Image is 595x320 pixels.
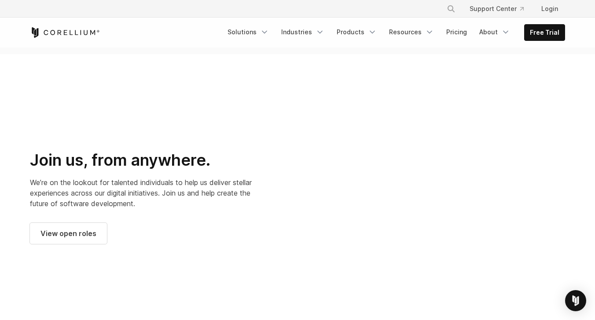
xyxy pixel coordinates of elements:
[534,1,565,17] a: Login
[30,27,100,38] a: Corellium Home
[565,290,586,311] div: Open Intercom Messenger
[276,24,330,40] a: Industries
[40,228,96,239] span: View open roles
[222,24,274,40] a: Solutions
[525,25,565,40] a: Free Trial
[436,1,565,17] div: Navigation Menu
[30,150,255,170] h2: Join us, from anywhere.
[474,24,515,40] a: About
[30,177,255,209] p: We’re on the lookout for talented individuals to help us deliver stellar experiences across our d...
[384,24,439,40] a: Resources
[441,24,472,40] a: Pricing
[463,1,531,17] a: Support Center
[222,24,565,41] div: Navigation Menu
[30,223,107,244] a: View open roles
[443,1,459,17] button: Search
[331,24,382,40] a: Products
